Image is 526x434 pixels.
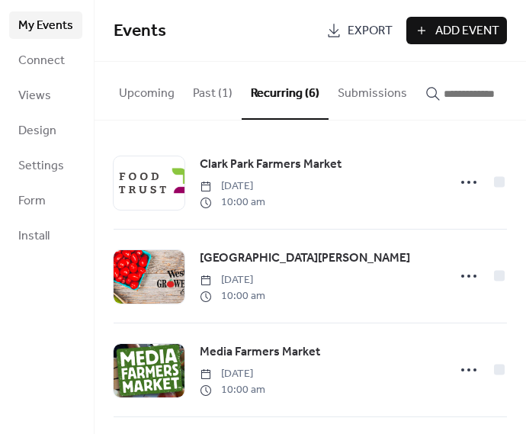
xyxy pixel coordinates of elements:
button: Past (1) [184,62,242,118]
a: Connect [9,47,82,74]
a: Install [9,222,82,249]
a: Views [9,82,82,109]
span: Design [18,122,56,140]
a: My Events [9,11,82,39]
span: [DATE] [200,272,265,288]
button: Recurring (6) [242,62,329,120]
a: Design [9,117,82,144]
a: Settings [9,152,82,179]
button: Add Event [406,17,507,44]
span: My Events [18,17,73,35]
a: Clark Park Farmers Market [200,155,342,175]
a: [GEOGRAPHIC_DATA][PERSON_NAME] [200,249,410,268]
span: Add Event [435,22,499,40]
span: Views [18,87,51,105]
button: Submissions [329,62,416,118]
span: 10:00 am [200,194,265,211]
span: [DATE] [200,178,265,194]
span: 10:00 am [200,382,265,398]
button: Upcoming [110,62,184,118]
span: Events [114,14,166,48]
span: 10:00 am [200,288,265,304]
span: Export [348,22,393,40]
a: Media Farmers Market [200,342,320,362]
span: Connect [18,52,65,70]
span: Install [18,227,50,246]
a: Form [9,187,82,214]
span: Form [18,192,46,211]
span: Settings [18,157,64,175]
span: Media Farmers Market [200,343,320,362]
a: Export [319,17,400,44]
span: [GEOGRAPHIC_DATA][PERSON_NAME] [200,249,410,268]
span: Clark Park Farmers Market [200,156,342,174]
span: [DATE] [200,366,265,382]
